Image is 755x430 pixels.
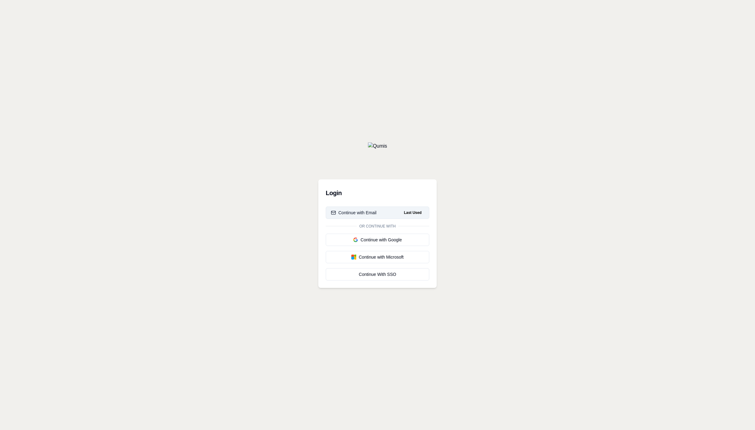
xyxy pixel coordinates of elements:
div: Continue with Email [331,210,377,216]
span: Last Used [402,209,424,216]
div: Continue with Microsoft [331,254,424,260]
div: Continue With SSO [331,271,424,277]
button: Continue with Microsoft [326,251,429,263]
button: Continue with EmailLast Used [326,207,429,219]
div: Continue with Google [331,237,424,243]
a: Continue With SSO [326,268,429,281]
button: Continue with Google [326,234,429,246]
h3: Login [326,187,429,199]
span: Or continue with [357,224,398,229]
img: Qumis [368,142,387,150]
